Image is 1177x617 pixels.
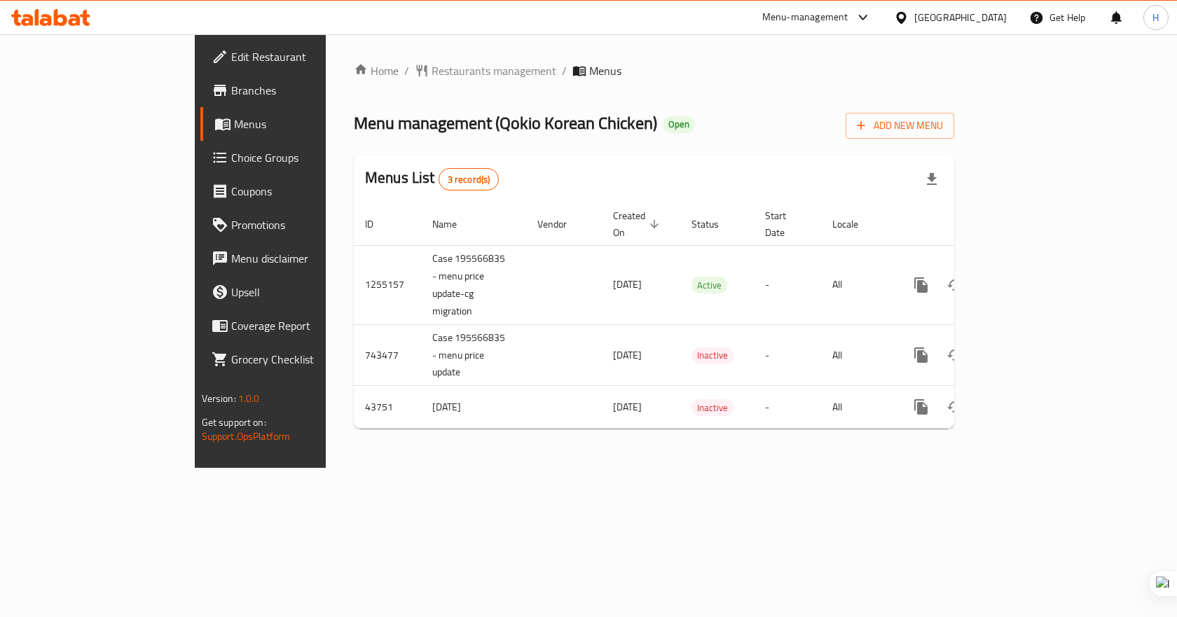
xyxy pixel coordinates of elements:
th: Actions [893,203,1050,246]
span: Version: [202,389,236,408]
span: Status [691,216,737,233]
h2: Menus List [365,167,499,190]
span: 1.0.0 [238,389,260,408]
div: Open [663,116,695,133]
span: H [1152,10,1159,25]
span: Menus [234,116,380,132]
span: ID [365,216,392,233]
span: Locale [832,216,876,233]
td: All [821,386,893,429]
span: Inactive [691,347,734,363]
span: Choice Groups [231,149,380,166]
button: more [904,338,938,372]
div: Export file [915,162,949,196]
span: Open [663,118,695,130]
a: Edit Restaurant [200,40,392,74]
td: [DATE] [421,386,526,429]
td: Case 195566835 - menu price update-cg migration [421,245,526,324]
button: Change Status [938,338,972,372]
td: All [821,245,893,324]
td: - [754,386,821,429]
span: Menus [589,62,621,79]
span: Menu management ( Qokio Korean Chicken ) [354,107,657,139]
span: Get support on: [202,413,266,431]
span: [DATE] [613,346,642,364]
span: Restaurants management [432,62,556,79]
span: [DATE] [613,275,642,293]
div: Total records count [439,168,500,190]
a: Restaurants management [415,62,556,79]
button: more [904,268,938,302]
button: Add New Menu [846,113,954,139]
button: Change Status [938,390,972,424]
a: Upsell [200,275,392,309]
span: Start Date [765,207,804,241]
a: Menu disclaimer [200,242,392,275]
span: Edit Restaurant [231,48,380,65]
span: Add New Menu [857,117,943,134]
span: [DATE] [613,398,642,416]
a: Support.OpsPlatform [202,427,291,445]
a: Coverage Report [200,309,392,342]
a: Coupons [200,174,392,208]
span: Promotions [231,216,380,233]
span: Menu disclaimer [231,250,380,267]
span: Branches [231,82,380,99]
div: [GEOGRAPHIC_DATA] [914,10,1007,25]
span: Upsell [231,284,380,300]
td: Case 195566835 - menu price update [421,324,526,386]
li: / [562,62,567,79]
div: Active [691,277,727,293]
span: Inactive [691,400,734,416]
table: enhanced table [354,203,1050,429]
span: Coupons [231,183,380,200]
span: Active [691,277,727,293]
li: / [404,62,409,79]
nav: breadcrumb [354,62,954,79]
a: Branches [200,74,392,107]
a: Promotions [200,208,392,242]
span: Grocery Checklist [231,351,380,368]
button: Change Status [938,268,972,302]
button: more [904,390,938,424]
div: Inactive [691,399,734,416]
td: All [821,324,893,386]
div: Menu-management [762,9,848,26]
a: Choice Groups [200,141,392,174]
span: Name [432,216,475,233]
span: Coverage Report [231,317,380,334]
span: 3 record(s) [439,173,499,186]
span: Vendor [537,216,585,233]
a: Grocery Checklist [200,342,392,376]
a: Menus [200,107,392,141]
td: - [754,245,821,324]
td: - [754,324,821,386]
span: Created On [613,207,663,241]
